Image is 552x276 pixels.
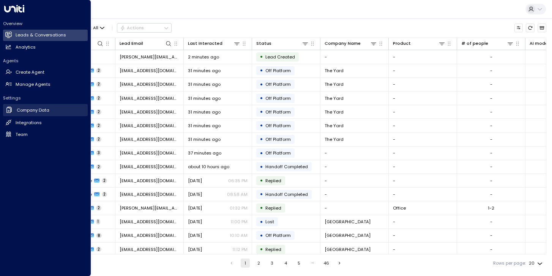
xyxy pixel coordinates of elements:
div: Company Name [325,40,377,47]
div: - [490,95,492,101]
span: 2 [96,247,101,252]
td: - [320,50,389,63]
span: hello@theyard.com [120,68,179,74]
span: 2 [96,137,101,142]
span: 2 [96,109,101,115]
span: logank@abbotsfordroad.com [120,246,179,252]
span: Replied [265,246,281,252]
div: • [260,79,263,90]
span: Aug 04, 2025 [188,232,202,238]
div: # of people [461,40,514,47]
span: hello@theyard.com [120,109,179,115]
span: The Yard [325,123,344,129]
span: All [93,25,98,30]
div: • [260,230,263,241]
span: 31 minutes ago [188,95,221,101]
div: Actions [120,25,144,30]
td: - [389,64,457,77]
span: Off Platform [265,150,291,156]
span: 31 minutes ago [188,123,221,129]
div: - [490,68,492,74]
div: Lead Email [120,40,143,47]
span: The Yard [325,68,344,74]
span: Off Platform [265,68,291,74]
span: logank@abbotsfordroad.com [120,232,179,238]
span: Yesterday [188,205,202,211]
span: Office [393,205,406,211]
div: - [490,191,492,197]
div: Lead Email [120,40,172,47]
span: Off Platform [265,81,291,87]
td: - [389,147,457,160]
span: 31 minutes ago [188,68,221,74]
span: Off Platform [265,232,291,238]
span: Handoff Completed [265,164,308,170]
div: • [260,148,263,158]
div: - [490,178,492,184]
div: • [260,107,263,117]
div: • [260,65,263,76]
div: - [490,123,492,129]
div: Button group with a nested menu [117,23,172,32]
h2: Agents [3,58,88,64]
span: The Yard [325,95,344,101]
span: janna.emig@gmail.com [120,205,179,211]
button: Go to page 46 [322,259,331,268]
span: jcapozzi@onrampstocareers.org [120,150,179,156]
div: - [490,219,492,225]
td: - [320,201,389,214]
td: - [389,50,457,63]
span: Replied [265,178,281,184]
div: 1-2 [488,205,494,211]
span: Lead Created [265,54,295,60]
td: - [389,160,457,173]
div: - [490,109,492,115]
a: Create Agent [3,67,88,78]
span: Off Platform [265,95,291,101]
div: Product [393,40,411,47]
span: Abbotsford Road [325,232,371,238]
button: Customize [514,24,523,32]
button: Go to page 2 [254,259,263,268]
span: 2 [102,192,107,197]
h2: Leads & Conversations [16,32,66,38]
div: Product [393,40,445,47]
button: Go to page 3 [268,259,277,268]
button: Actions [117,23,172,32]
h2: Company Data [17,107,49,114]
div: • [260,244,263,254]
button: Go to next page [335,259,344,268]
div: Status [256,40,309,47]
p: 10:10 AM [230,232,248,238]
div: - [490,81,492,87]
td: - [389,105,457,118]
div: Last Interacted [188,40,240,47]
span: hello@theyard.com [120,95,179,101]
td: - [320,174,389,187]
span: Aug 01, 2025 [188,246,202,252]
div: # of people [461,40,488,47]
a: Team [3,129,88,140]
span: Lost [265,219,274,225]
span: Off Platform [265,136,291,142]
a: Analytics [3,41,88,53]
span: 2 [96,82,101,87]
nav: pagination navigation [227,259,345,268]
button: page 1 [241,259,250,268]
button: Go to page 5 [295,259,304,268]
div: • [260,203,263,213]
td: - [389,91,457,105]
h2: Analytics [16,44,36,50]
span: Refresh [526,24,535,32]
a: Leads & Conversations [3,30,88,41]
div: - [490,164,492,170]
span: logank@abbotsfordroad.com [120,219,179,225]
div: Status [256,40,271,47]
td: - [389,174,457,187]
p: 01:32 PM [230,205,248,211]
p: 08:58 AM [227,191,248,197]
td: - [320,147,389,160]
span: 3 [96,150,101,156]
span: 2 [96,205,101,211]
div: Last Interacted [188,40,222,47]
